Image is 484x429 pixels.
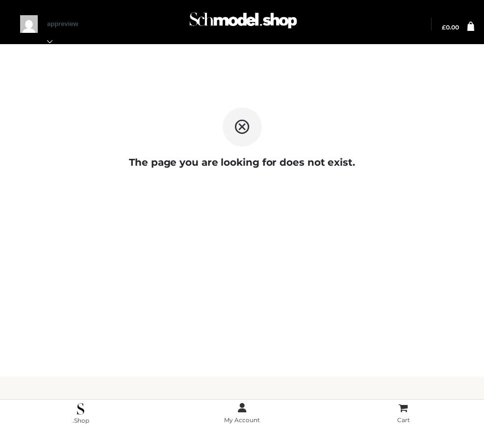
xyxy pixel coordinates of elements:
a: £0.00 [442,25,459,30]
h3: The page you are looking for does not exist. [10,156,474,168]
a: Cart [323,403,484,426]
a: My Account [161,403,323,426]
a: Schmodel Admin 964 [185,8,300,40]
a: appreview [47,20,89,45]
img: .Shop [77,403,84,415]
bdi: 0.00 [442,24,459,31]
span: .Shop [73,417,89,424]
span: Cart [397,416,410,424]
img: Schmodel Admin 964 [187,5,300,40]
span: My Account [224,416,260,424]
span: £ [442,24,446,31]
